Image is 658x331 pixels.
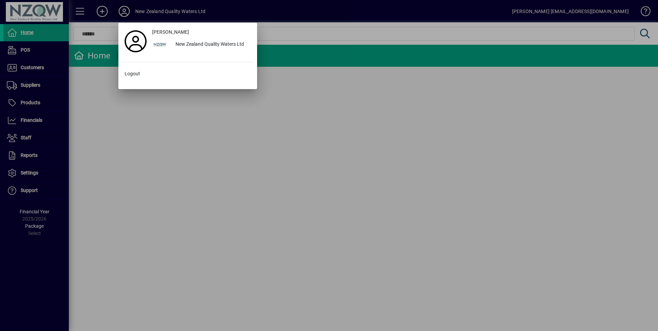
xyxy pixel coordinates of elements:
span: Logout [125,70,140,77]
button: Logout [122,68,254,80]
span: [PERSON_NAME] [152,29,189,36]
a: Profile [122,35,149,47]
button: New Zealand Quality Waters Ltd [149,39,254,51]
a: [PERSON_NAME] [149,26,254,39]
div: New Zealand Quality Waters Ltd [170,39,254,51]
